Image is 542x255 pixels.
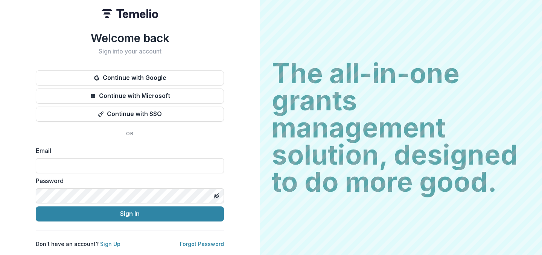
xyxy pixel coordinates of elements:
[36,206,224,221] button: Sign In
[36,176,219,185] label: Password
[36,89,224,104] button: Continue with Microsoft
[36,48,224,55] h2: Sign into your account
[100,241,120,247] a: Sign Up
[180,241,224,247] a: Forgot Password
[36,240,120,248] p: Don't have an account?
[36,107,224,122] button: Continue with SSO
[36,146,219,155] label: Email
[36,70,224,86] button: Continue with Google
[102,9,158,18] img: Temelio
[210,190,222,202] button: Toggle password visibility
[36,31,224,45] h1: Welcome back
